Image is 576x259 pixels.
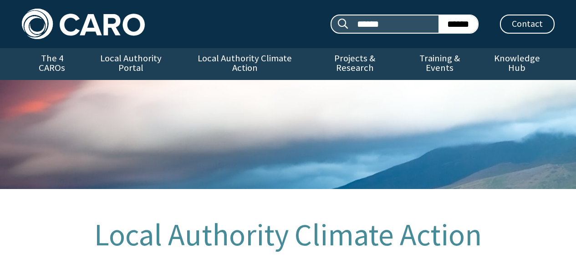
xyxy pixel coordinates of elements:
[479,48,554,80] a: Knowledge Hub
[400,48,479,80] a: Training & Events
[82,48,180,80] a: Local Authority Portal
[500,15,555,34] a: Contact
[22,48,82,80] a: The 4 CAROs
[67,218,509,252] h1: Local Authority Climate Action
[180,48,310,80] a: Local Authority Climate Action
[310,48,400,80] a: Projects & Research
[22,9,145,39] img: Caro logo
